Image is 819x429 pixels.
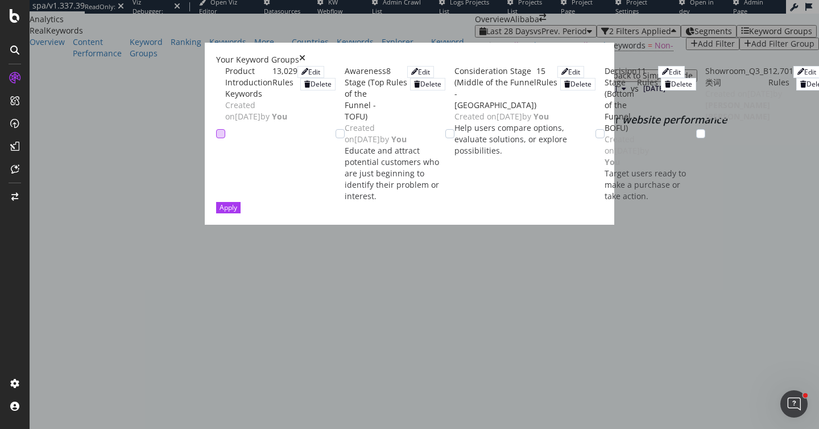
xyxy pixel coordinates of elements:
[605,134,649,167] span: Created on [DATE] by
[658,66,685,78] button: Edit
[220,203,237,212] div: Apply
[345,65,386,122] div: Awareness Stage (Top of the Funnel - TOFU)
[570,79,591,89] div: Delete
[410,78,445,90] button: Delete
[536,65,557,111] div: 15 Rules
[420,79,441,89] div: Delete
[661,78,696,90] button: Delete
[345,122,407,145] span: Created on [DATE] by
[705,100,770,122] b: [PERSON_NAME] [PERSON_NAME]
[605,168,696,202] div: Target users ready to make a purchase or take action.
[205,43,614,224] div: modal
[386,65,407,122] div: 8 Rules
[768,65,793,88] div: 12,701 Rules
[418,67,430,77] div: Edit
[804,67,816,77] div: Edit
[454,122,595,156] div: Help users compare options, evaluate solutions, or explore possibilities.
[345,145,445,202] div: Educate and attract potential customers who are just beginning to identify their problem or inter...
[454,65,536,111] div: Consideration Stage (Middle of the Funnel - [GEOGRAPHIC_DATA])
[705,65,768,88] div: Showroom_Q3_B类词
[454,111,549,122] span: Created on [DATE] by
[637,65,658,134] div: 11 Rules
[308,67,320,77] div: Edit
[705,88,782,122] span: Created on [DATE] by
[300,78,336,90] button: Delete
[272,65,297,100] div: 13,029 Rules
[560,78,595,90] button: Delete
[272,111,287,122] b: You
[557,66,584,78] button: Edit
[407,66,434,78] button: Edit
[216,54,299,65] div: Your Keyword Groups
[225,65,272,100] div: Product Introduction Keywords
[225,100,287,122] span: Created on [DATE] by
[299,54,305,65] div: times
[311,79,332,89] div: Delete
[780,390,808,418] iframe: Intercom live chat
[297,66,324,78] button: Edit
[216,202,241,213] button: Apply
[605,156,620,167] b: You
[605,65,637,134] div: Decision Stage (Bottom of the Funnel - BOFU)
[669,67,681,77] div: Edit
[533,111,549,122] b: You
[671,79,692,89] div: Delete
[568,67,580,77] div: Edit
[391,134,407,145] b: You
